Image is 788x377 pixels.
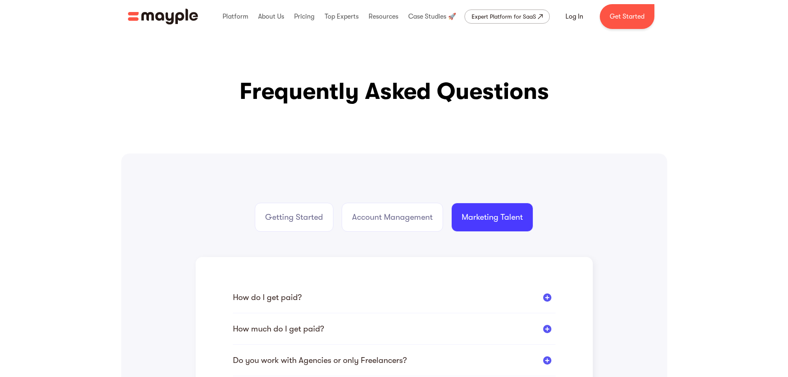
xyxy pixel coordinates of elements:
[352,211,433,223] div: Account Management
[292,3,316,30] div: Pricing
[152,75,636,108] h1: Frequently Asked Questions
[265,211,323,223] div: Getting Started
[556,7,593,26] a: Log In
[472,12,536,22] div: Expert Platform for SaaS
[462,211,523,223] div: Marketing Talent
[128,9,198,24] img: Mayple logo
[465,10,550,24] a: Expert Platform for SaaS
[233,292,556,303] div: How do I get paid?
[600,4,654,29] a: Get Started
[323,3,361,30] div: Top Experts
[256,3,286,30] div: About Us
[220,3,250,30] div: Platform
[128,9,198,24] a: home
[366,3,400,30] div: Resources
[233,355,407,365] div: Do you work with Agencies or only Freelancers?
[233,355,556,365] div: Do you work with Agencies or only Freelancers?
[233,292,302,303] div: How do I get paid?
[233,324,556,334] div: How much do I get paid?
[233,324,324,334] div: How much do I get paid?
